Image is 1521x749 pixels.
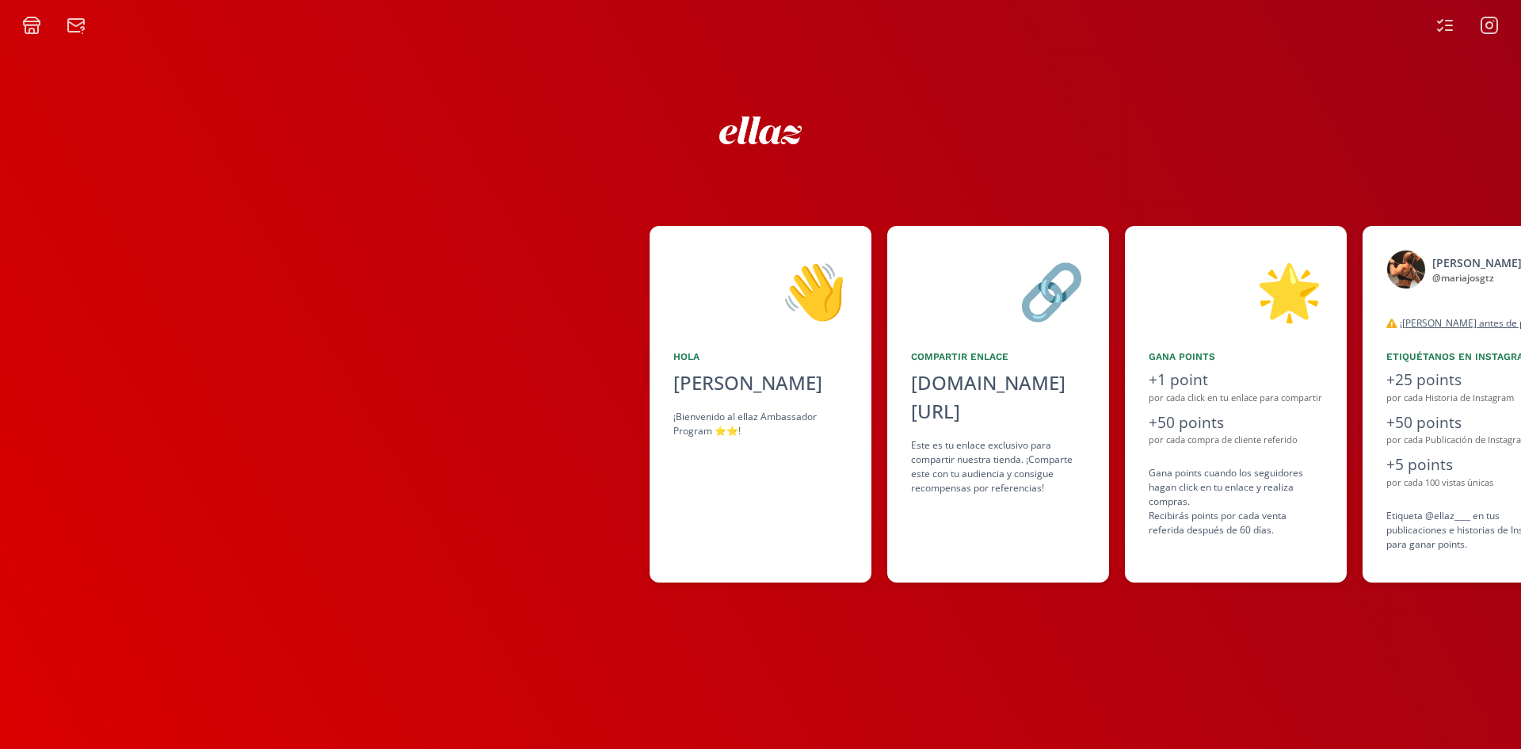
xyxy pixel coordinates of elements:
div: 🌟 [1149,250,1323,331]
div: Hola [673,350,848,364]
div: Gana points cuando los seguidores hagan click en tu enlace y realiza compras . Recibirás points p... [1149,466,1323,537]
div: por cada compra de cliente referido [1149,434,1323,447]
div: Compartir Enlace [911,350,1085,364]
div: +1 point [1149,369,1323,392]
div: Gana points [1149,350,1323,364]
div: ¡Bienvenido al ellaz Ambassador Program ⭐️⭐️! [673,410,848,438]
div: Este es tu enlace exclusivo para compartir nuestra tienda. ¡Comparte este con tu audiencia y cons... [911,438,1085,495]
img: 525050199_18512760718046805_4512899896718383322_n.jpg [1386,250,1426,289]
img: ew9eVGDHp6dD [719,117,802,144]
div: 👋 [673,250,848,331]
div: por cada click en tu enlace para compartir [1149,392,1323,405]
div: [PERSON_NAME] [673,369,848,397]
div: [DOMAIN_NAME][URL] [911,369,1085,426]
div: +50 points [1149,411,1323,434]
div: 🔗 [911,250,1085,331]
